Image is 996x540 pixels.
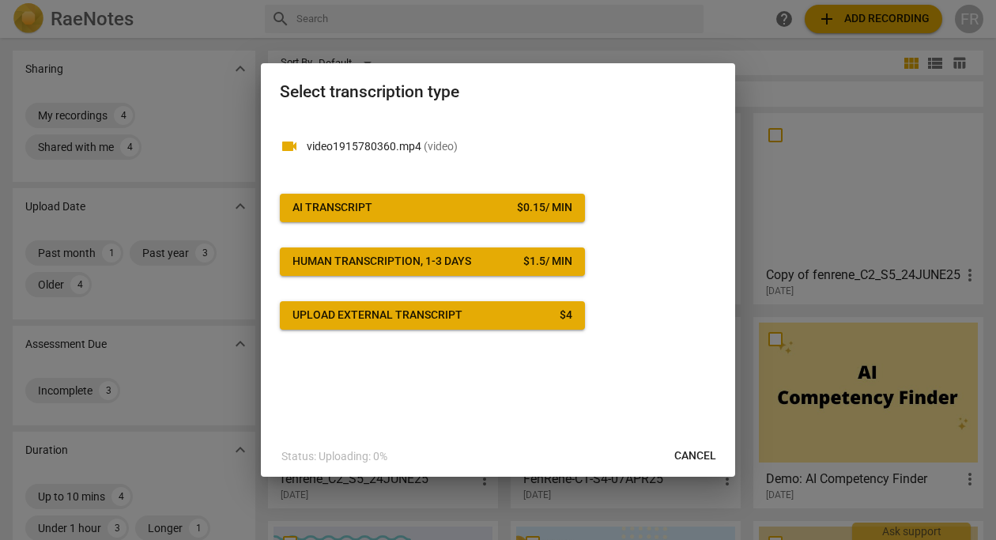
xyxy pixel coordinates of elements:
[517,200,572,216] div: $ 0.15 / min
[560,308,572,323] div: $ 4
[292,254,471,270] div: Human transcription, 1-3 days
[280,137,299,156] span: videocam
[424,140,458,153] span: ( video )
[674,448,716,464] span: Cancel
[280,301,585,330] button: Upload external transcript$4
[292,200,372,216] div: AI Transcript
[662,442,729,470] button: Cancel
[280,194,585,222] button: AI Transcript$0.15/ min
[280,247,585,276] button: Human transcription, 1-3 days$1.5/ min
[281,448,387,465] p: Status: Uploading: 0%
[523,254,572,270] div: $ 1.5 / min
[292,308,462,323] div: Upload external transcript
[280,82,716,102] h2: Select transcription type
[307,138,716,155] p: video1915780360.mp4(video)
